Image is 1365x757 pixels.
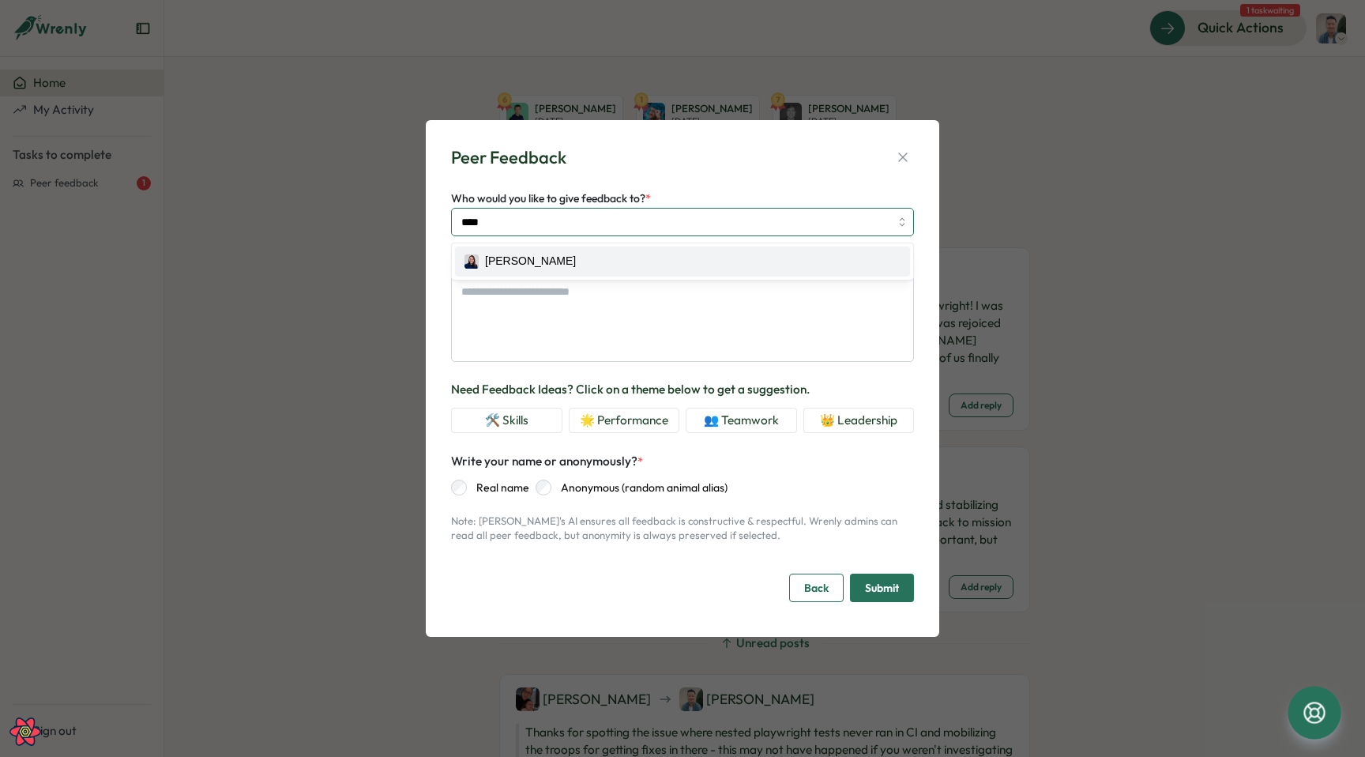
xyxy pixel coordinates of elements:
[850,574,914,602] button: Submit
[451,381,914,398] p: Need Feedback Ideas? Click on a theme below to get a suggestion.
[804,574,829,601] span: Back
[485,253,576,270] div: [PERSON_NAME]
[569,408,680,433] button: 🌟 Performance
[467,480,529,495] label: Real name
[686,408,797,433] button: 👥 Teamwork
[451,454,637,469] span: Write your name or anonymously?
[451,514,914,542] p: Note: [PERSON_NAME]'s AI ensures all feedback is constructive & respectful. Wrenly admins can rea...
[803,408,915,433] button: 👑 Leadership
[865,574,899,601] span: Submit
[9,716,41,748] button: Open React Query Devtools
[451,408,562,433] button: 🛠️ Skills
[451,191,645,205] span: Who would you like to give feedback to?
[464,254,479,269] img: Lisa MacCarrigan
[789,574,844,602] button: Back
[451,145,566,170] div: Peer Feedback
[551,480,728,495] label: Anonymous (random animal alias)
